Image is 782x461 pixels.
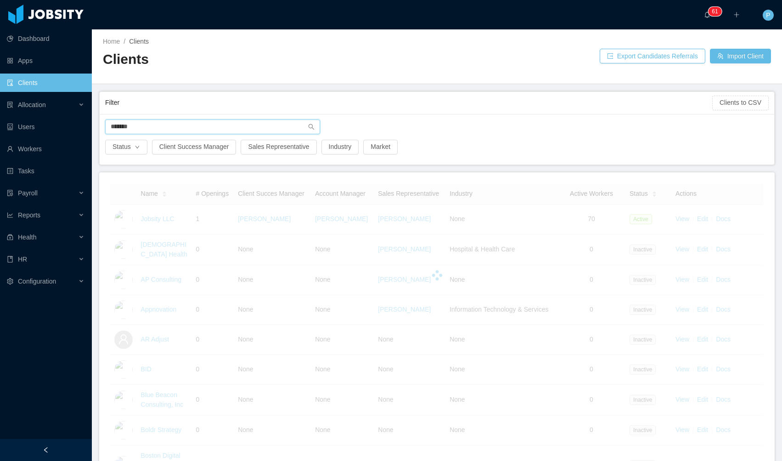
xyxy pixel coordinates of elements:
[715,7,718,16] p: 1
[7,74,84,92] a: icon: auditClients
[105,140,147,154] button: Statusicon: down
[7,140,84,158] a: icon: userWorkers
[7,278,13,285] i: icon: setting
[321,140,359,154] button: Industry
[18,278,56,285] span: Configuration
[704,11,710,18] i: icon: bell
[7,102,13,108] i: icon: solution
[152,140,236,154] button: Client Success Manager
[712,96,769,110] button: Clients to CSV
[7,29,84,48] a: icon: pie-chartDashboard
[18,101,46,108] span: Allocation
[103,50,437,69] h2: Clients
[7,162,84,180] a: icon: profileTasks
[308,124,315,130] i: icon: search
[712,7,715,16] p: 6
[18,233,36,241] span: Health
[710,49,771,63] button: icon: usergroup-addImport Client
[733,11,740,18] i: icon: plus
[363,140,398,154] button: Market
[7,234,13,240] i: icon: medicine-box
[7,190,13,196] i: icon: file-protect
[766,10,770,21] span: P
[241,140,316,154] button: Sales Representative
[18,256,27,263] span: HR
[7,51,84,70] a: icon: appstoreApps
[103,38,120,45] a: Home
[7,212,13,218] i: icon: line-chart
[708,7,721,16] sup: 61
[105,94,712,111] div: Filter
[7,118,84,136] a: icon: robotUsers
[7,256,13,262] i: icon: book
[124,38,125,45] span: /
[18,189,38,197] span: Payroll
[600,49,705,63] button: icon: exportExport Candidates Referrals
[18,211,40,219] span: Reports
[129,38,149,45] span: Clients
